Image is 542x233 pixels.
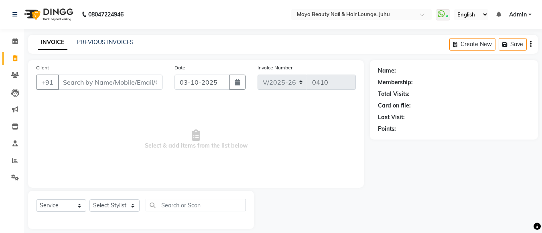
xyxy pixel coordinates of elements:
[38,35,67,50] a: INVOICE
[449,38,495,51] button: Create New
[509,10,527,19] span: Admin
[77,38,134,46] a: PREVIOUS INVOICES
[378,125,396,133] div: Points:
[378,78,413,87] div: Membership:
[258,64,292,71] label: Invoice Number
[499,38,527,51] button: Save
[58,75,162,90] input: Search by Name/Mobile/Email/Code
[88,3,124,26] b: 08047224946
[36,64,49,71] label: Client
[378,113,405,122] div: Last Visit:
[378,90,410,98] div: Total Visits:
[146,199,246,211] input: Search or Scan
[175,64,185,71] label: Date
[36,75,59,90] button: +91
[378,101,411,110] div: Card on file:
[20,3,75,26] img: logo
[36,99,356,180] span: Select & add items from the list below
[378,67,396,75] div: Name:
